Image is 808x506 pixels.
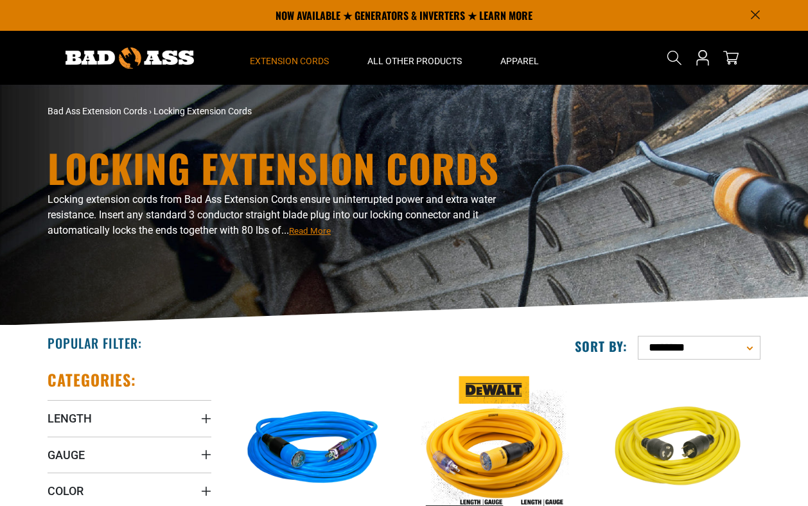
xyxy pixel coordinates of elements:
[48,335,142,351] h2: Popular Filter:
[149,106,152,116] span: ›
[48,448,85,462] span: Gauge
[48,106,147,116] a: Bad Ass Extension Cords
[289,226,331,236] span: Read More
[231,31,348,85] summary: Extension Cords
[48,400,211,436] summary: Length
[48,148,516,187] h1: Locking Extension Cords
[348,31,481,85] summary: All Other Products
[154,106,252,116] span: Locking Extension Cords
[250,55,329,67] span: Extension Cords
[48,411,92,426] span: Length
[48,437,211,473] summary: Gauge
[481,31,558,85] summary: Apparel
[575,338,628,354] label: Sort by:
[367,55,462,67] span: All Other Products
[48,193,496,236] span: Locking extension cords from Bad Ass Extension Cords ensure uninterrupted power and extra water r...
[48,484,83,498] span: Color
[48,370,136,390] h2: Categories:
[66,48,194,69] img: Bad Ass Extension Cords
[664,48,685,68] summary: Search
[500,55,539,67] span: Apparel
[48,105,516,118] nav: breadcrumbs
